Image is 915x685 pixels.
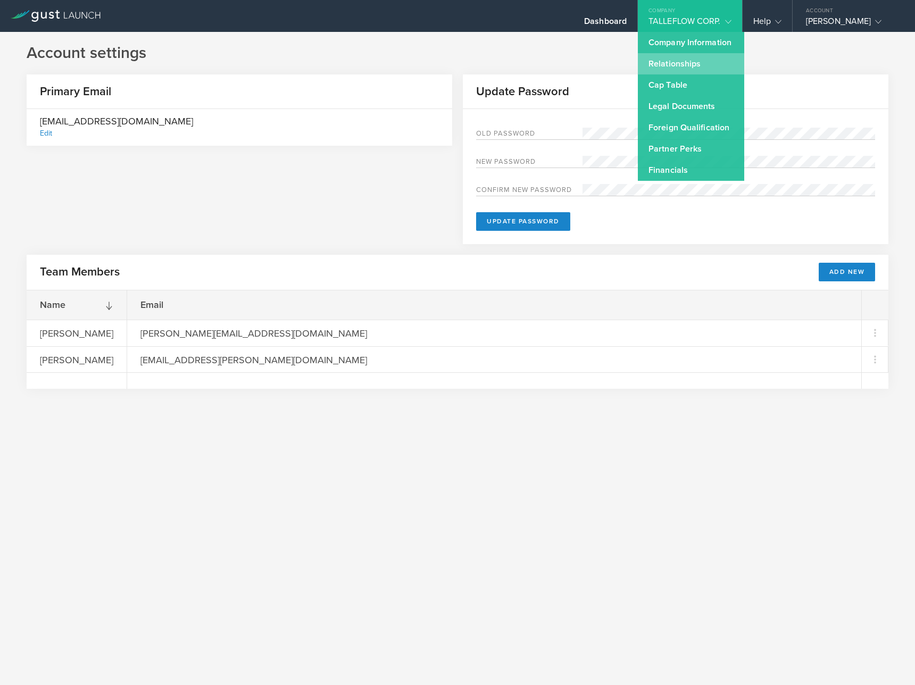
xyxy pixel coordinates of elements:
[27,320,127,346] div: [PERSON_NAME]
[753,16,781,32] div: Help
[40,114,193,140] div: [EMAIL_ADDRESS][DOMAIN_NAME]
[127,320,381,346] div: [PERSON_NAME][EMAIL_ADDRESS][DOMAIN_NAME]
[127,290,291,320] div: Email
[27,347,127,372] div: [PERSON_NAME]
[806,16,896,32] div: [PERSON_NAME]
[476,130,583,139] label: Old Password
[27,84,111,99] h2: Primary Email
[476,187,583,196] label: Confirm new password
[476,158,583,168] label: New password
[648,16,731,32] div: TALLEFLOW CORP.
[40,264,120,280] h2: Team Members
[27,43,888,64] h1: Account settings
[27,290,127,320] div: Name
[476,212,570,231] button: Update Password
[584,16,627,32] div: Dashboard
[819,263,876,281] button: Add New
[40,129,52,138] div: Edit
[127,347,381,372] div: [EMAIL_ADDRESS][PERSON_NAME][DOMAIN_NAME]
[463,84,569,99] h2: Update Password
